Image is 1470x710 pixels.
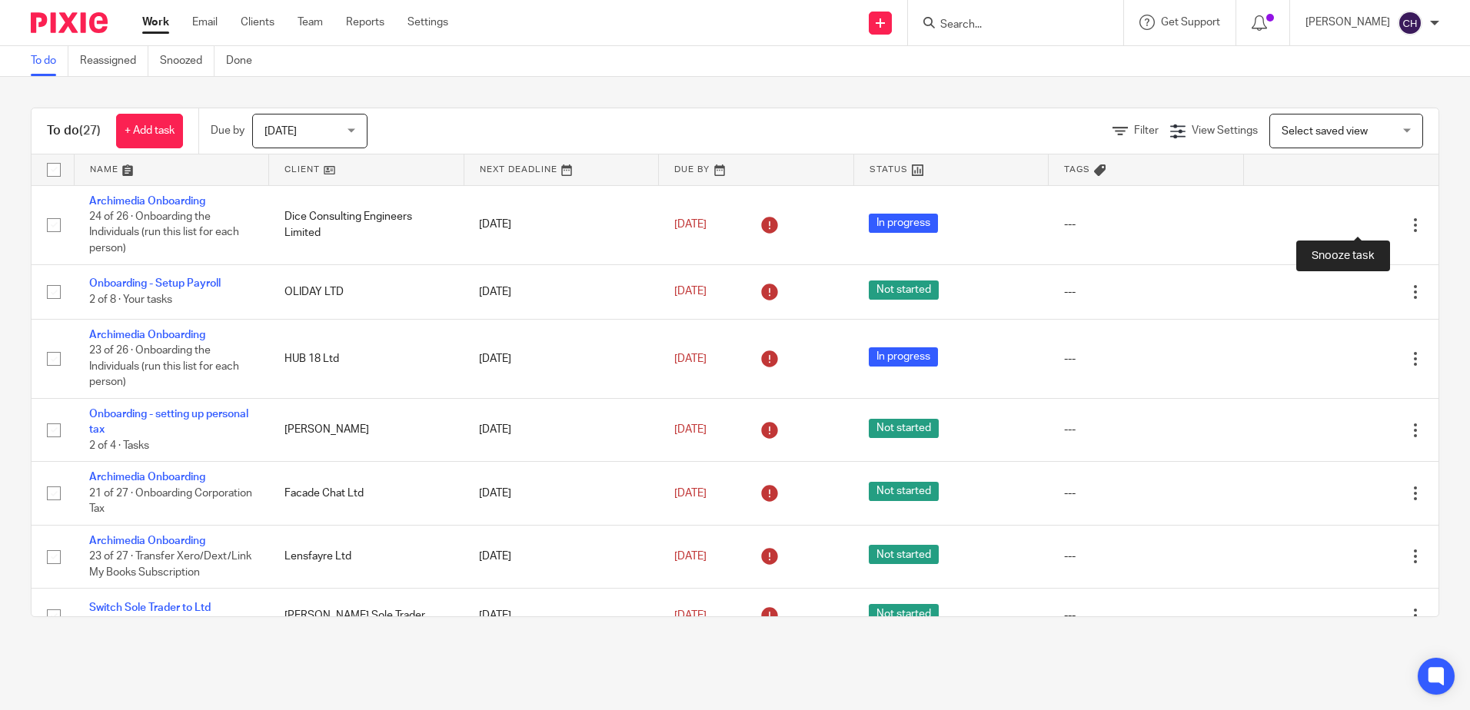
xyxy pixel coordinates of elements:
[226,46,264,76] a: Done
[269,525,464,588] td: Lensfayre Ltd
[674,551,707,562] span: [DATE]
[160,46,215,76] a: Snoozed
[674,610,707,621] span: [DATE]
[31,46,68,76] a: To do
[869,419,939,438] span: Not started
[1064,284,1229,300] div: ---
[464,264,659,319] td: [DATE]
[464,319,659,398] td: [DATE]
[1064,549,1229,564] div: ---
[192,15,218,30] a: Email
[89,294,172,305] span: 2 of 8 · Your tasks
[269,264,464,319] td: OLIDAY LTD
[464,462,659,525] td: [DATE]
[89,330,205,340] a: Archimedia Onboarding
[31,12,108,33] img: Pixie
[869,347,938,367] span: In progress
[674,424,707,435] span: [DATE]
[269,399,464,462] td: [PERSON_NAME]
[241,15,274,30] a: Clients
[1282,126,1368,137] span: Select saved view
[269,589,464,643] td: [PERSON_NAME] Sole Trader
[89,440,149,451] span: 2 of 4 · Tasks
[464,589,659,643] td: [DATE]
[298,15,323,30] a: Team
[142,15,169,30] a: Work
[1134,125,1159,136] span: Filter
[869,214,938,233] span: In progress
[869,545,939,564] span: Not started
[939,18,1077,32] input: Search
[464,399,659,462] td: [DATE]
[464,525,659,588] td: [DATE]
[89,472,205,483] a: Archimedia Onboarding
[89,488,252,515] span: 21 of 27 · Onboarding Corporation Tax
[211,123,244,138] p: Due by
[869,604,939,623] span: Not started
[1064,486,1229,501] div: ---
[1064,422,1229,437] div: ---
[89,551,251,578] span: 23 of 27 · Transfer Xero/Dext/Link My Books Subscription
[674,287,707,297] span: [DATE]
[79,124,101,137] span: (27)
[89,602,211,613] a: Switch Sole Trader to Ltd
[674,353,707,364] span: [DATE]
[89,346,239,388] span: 23 of 26 · Onboarding the Individuals (run this list for each person)
[1305,15,1390,30] p: [PERSON_NAME]
[869,280,939,300] span: Not started
[264,126,297,137] span: [DATE]
[407,15,448,30] a: Settings
[1064,351,1229,367] div: ---
[116,114,183,148] a: + Add task
[1192,125,1258,136] span: View Settings
[674,488,707,499] span: [DATE]
[1064,217,1229,232] div: ---
[1398,11,1422,35] img: svg%3E
[269,319,464,398] td: HUB 18 Ltd
[80,46,148,76] a: Reassigned
[869,482,939,501] span: Not started
[89,196,205,207] a: Archimedia Onboarding
[89,211,239,254] span: 24 of 26 · Onboarding the Individuals (run this list for each person)
[674,219,707,230] span: [DATE]
[89,409,248,435] a: Onboarding - setting up personal tax
[1161,17,1220,28] span: Get Support
[1064,608,1229,623] div: ---
[346,15,384,30] a: Reports
[89,536,205,546] a: Archimedia Onboarding
[1064,165,1090,174] span: Tags
[269,462,464,525] td: Facade Chat Ltd
[89,278,221,289] a: Onboarding - Setup Payroll
[47,123,101,139] h1: To do
[464,185,659,264] td: [DATE]
[269,185,464,264] td: Dice Consulting Engineers Limited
